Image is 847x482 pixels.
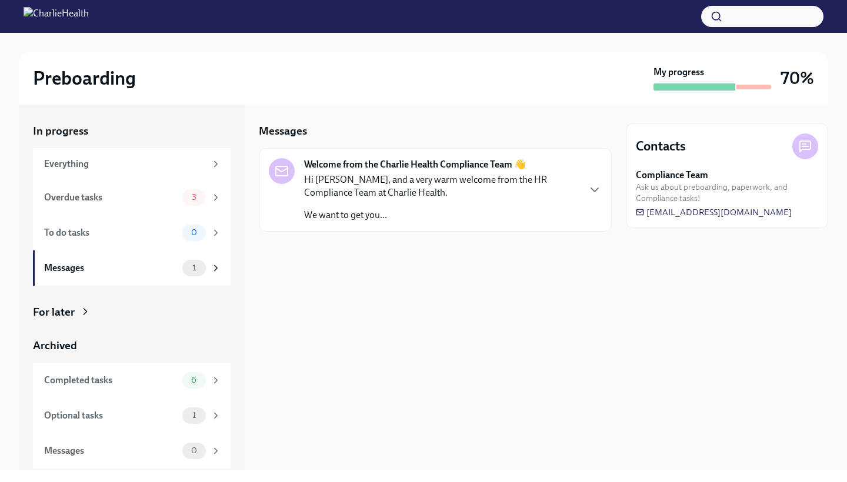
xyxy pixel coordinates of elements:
span: Ask us about preboarding, paperwork, and Compliance tasks! [636,182,818,204]
a: Messages0 [33,433,231,468]
a: To do tasks0 [33,215,231,250]
span: 0 [184,446,204,455]
a: Completed tasks6 [33,363,231,398]
div: Everything [44,158,206,170]
a: [EMAIL_ADDRESS][DOMAIN_NAME] [636,206,792,218]
h3: 70% [781,68,814,89]
strong: Welcome from the Charlie Health Compliance Team 👋 [304,158,526,171]
a: Archived [33,338,231,353]
a: Overdue tasks3 [33,180,231,215]
h5: Messages [259,123,307,139]
div: Messages [44,262,178,275]
a: Optional tasks1 [33,398,231,433]
a: Everything [33,148,231,180]
p: We want to get you... [304,209,578,222]
span: 1 [185,411,203,420]
span: 6 [184,376,204,384]
h4: Contacts [636,138,686,155]
div: Completed tasks [44,374,178,387]
p: Hi [PERSON_NAME], and a very warm welcome from the HR Compliance Team at Charlie Health. [304,173,578,199]
img: CharlieHealth [24,7,89,26]
a: For later [33,304,231,320]
strong: My progress [653,66,704,79]
span: 1 [185,263,203,272]
div: To do tasks [44,226,178,239]
h2: Preboarding [33,66,136,90]
a: In progress [33,123,231,139]
span: 0 [184,228,204,237]
span: 3 [185,193,204,202]
div: Optional tasks [44,409,178,422]
div: For later [33,304,75,320]
div: Messages [44,444,178,457]
a: Messages1 [33,250,231,286]
strong: Compliance Team [636,169,708,182]
div: Overdue tasks [44,191,178,204]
